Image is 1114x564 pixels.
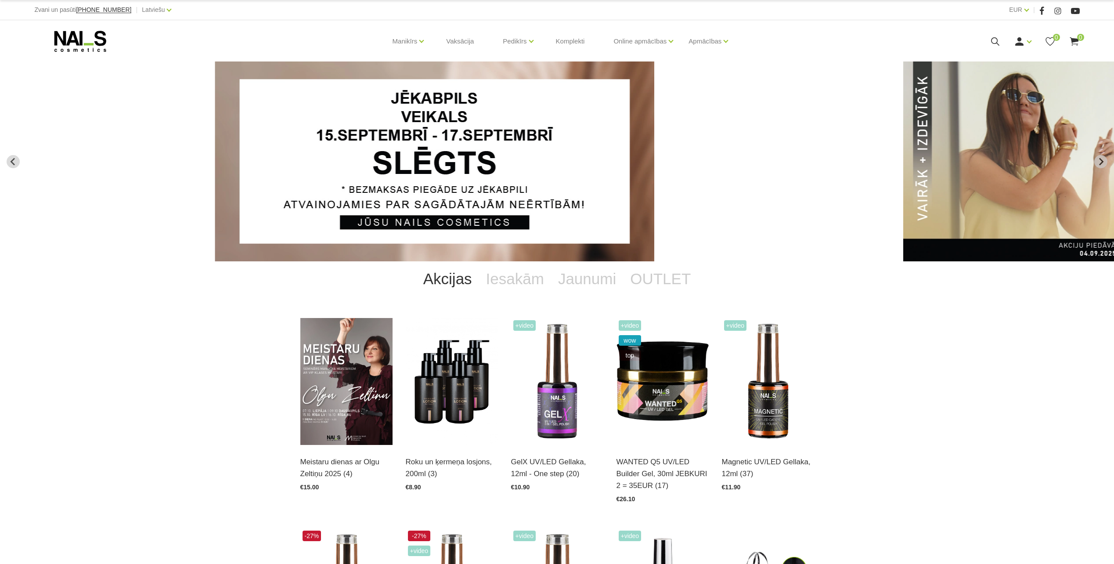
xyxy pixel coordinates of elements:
span: +Video [619,320,642,331]
a: Komplekti [549,20,592,62]
button: Go to last slide [7,155,20,168]
span: +Video [513,320,536,331]
a: GelX UV/LED Gellaka, 12ml - One step (20) [511,456,603,480]
a: WANTED Q5 UV/LED Builder Gel, 30ml JEBKURI 2 = 35EUR (17) [616,456,709,492]
a: [PHONE_NUMBER] [76,7,131,13]
span: | [136,4,137,15]
span: €26.10 [616,495,635,503]
img: Gels WANTED NAILS cosmetics tehniķu komanda ir radījusi gelu, kas ilgi jau ir katra meistara mekl... [616,318,709,445]
span: -27% [408,531,431,541]
a: Manikīrs [393,24,418,59]
span: | [1033,4,1035,15]
a: Magnetic UV/LED Gellaka, 12ml (37) [722,456,814,480]
img: Trīs vienā - bāze, tonis, tops (trausliem nagiem vēlams papildus lietot bāzi). Ilgnoturīga un int... [511,318,603,445]
span: €8.90 [406,484,421,491]
span: 0 [1053,34,1060,41]
a: OUTLET [623,261,698,296]
a: Roku un ķermeņa losjons, 200ml (3) [406,456,498,480]
span: €11.90 [722,484,741,491]
span: wow [619,335,642,346]
a: Vaksācija [439,20,481,62]
span: €10.90 [511,484,530,491]
a: Apmācības [689,24,721,59]
img: BAROJOŠS roku un ķermeņa LOSJONSBALI COCONUT barojošs roku un ķermeņa losjons paredzēts jebkura t... [406,318,498,445]
span: 0 [1077,34,1084,41]
div: Zvani un pasūti [34,4,131,15]
span: +Video [619,531,642,541]
a: Meistaru dienas ar Olgu Zeltiņu 2025 (4) [300,456,393,480]
span: +Video [408,546,431,556]
span: top [619,350,642,361]
a: Pedikīrs [503,24,526,59]
img: ✨ Meistaru dienas ar Olgu Zeltiņu 2025 ✨🍂 RUDENS / Seminārs manikīra meistariem 🍂📍 Liepāja – 7. o... [300,318,393,445]
span: €15.00 [300,484,319,491]
span: +Video [513,531,536,541]
span: +Video [724,320,747,331]
a: Jaunumi [551,261,623,296]
span: [PHONE_NUMBER] [76,6,131,13]
a: 0 [1069,36,1080,47]
a: 0 [1045,36,1056,47]
img: Ilgnoturīga gellaka, kas sastāv no metāla mikrodaļiņām, kuras īpaša magnēta ietekmē var pārvērst ... [722,318,814,445]
a: Online apmācības [613,24,667,59]
a: Latviešu [142,4,165,15]
button: Next slide [1094,155,1107,168]
a: Akcijas [416,261,479,296]
a: Iesakām [479,261,551,296]
a: EUR [1009,4,1022,15]
li: 1 of 13 [215,61,883,261]
span: -27% [303,531,321,541]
